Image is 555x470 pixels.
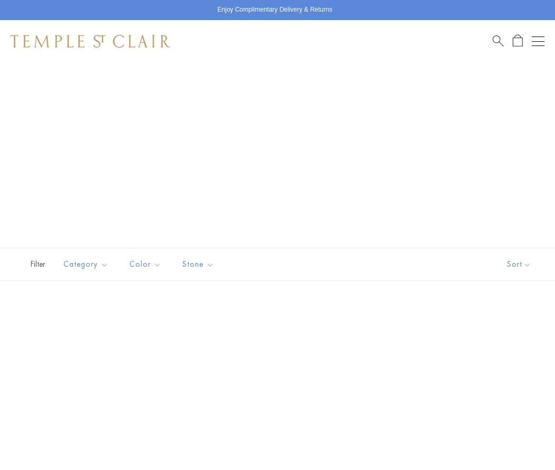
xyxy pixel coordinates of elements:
p: Enjoy Complimentary Delivery & Returns [217,5,332,15]
button: Category [55,252,116,276]
button: Open navigation [532,35,544,48]
button: Color [122,252,169,276]
button: Stone [174,252,222,276]
a: Open Shopping Bag [513,34,523,48]
span: Category [58,258,116,271]
span: Stone [177,258,222,271]
img: Temple St. Clair [11,35,170,48]
span: Color [124,258,169,271]
button: Show sort by [483,248,555,281]
a: Search [493,34,504,48]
